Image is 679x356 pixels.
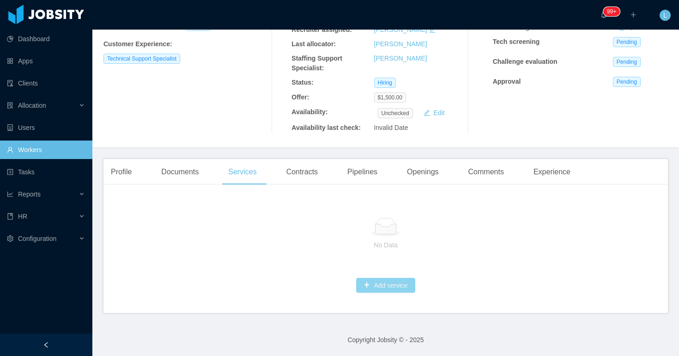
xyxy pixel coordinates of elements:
[663,10,667,21] span: L
[7,141,85,159] a: icon: userWorkers
[103,54,180,64] span: Technical Support Specialist
[603,7,620,16] sup: 2131
[18,213,27,220] span: HR
[7,213,13,220] i: icon: book
[374,40,427,48] a: [PERSON_NAME]
[7,191,13,197] i: icon: line-chart
[420,107,449,118] button: icon: editEdit
[103,40,172,48] b: Customer Experience :
[18,235,56,242] span: Configuration
[7,118,85,137] a: icon: robotUsers
[630,24,636,31] a: icon: link
[291,26,352,33] b: Recruiter assigned:
[374,78,396,88] span: Hiring
[7,74,85,92] a: icon: auditClients
[493,38,540,45] strong: Tech screening
[340,159,385,185] div: Pipelines
[7,30,85,48] a: icon: pie-chartDashboard
[291,79,313,86] b: Status:
[356,278,415,293] button: icon: plusAdd service
[613,37,641,47] span: Pending
[291,40,336,48] b: Last allocator:
[493,78,521,85] strong: Approval
[526,159,578,185] div: Experience
[374,92,406,103] span: $1,500.00
[126,240,646,250] p: No Data
[18,190,41,198] span: Reports
[221,159,264,185] div: Services
[291,55,342,72] b: Staffing Support Specialist:
[374,26,427,33] a: [PERSON_NAME]
[493,58,558,65] strong: Challenge evaluation
[291,93,309,101] b: Offer:
[7,163,85,181] a: icon: profileTasks
[154,159,206,185] div: Documents
[7,52,85,70] a: icon: appstoreApps
[613,57,641,67] span: Pending
[374,124,408,131] span: Invalid Date
[630,12,637,18] i: icon: plus
[461,159,511,185] div: Comments
[374,55,427,62] a: [PERSON_NAME]
[400,159,446,185] div: Openings
[291,108,327,116] b: Availability:
[103,159,139,185] div: Profile
[7,235,13,242] i: icon: setting
[600,12,607,18] i: icon: bell
[291,124,361,131] b: Availability last check:
[613,77,641,87] span: Pending
[92,324,679,356] footer: Copyright Jobsity © - 2025
[7,102,13,109] i: icon: solution
[279,159,325,185] div: Contracts
[18,102,46,109] span: Allocation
